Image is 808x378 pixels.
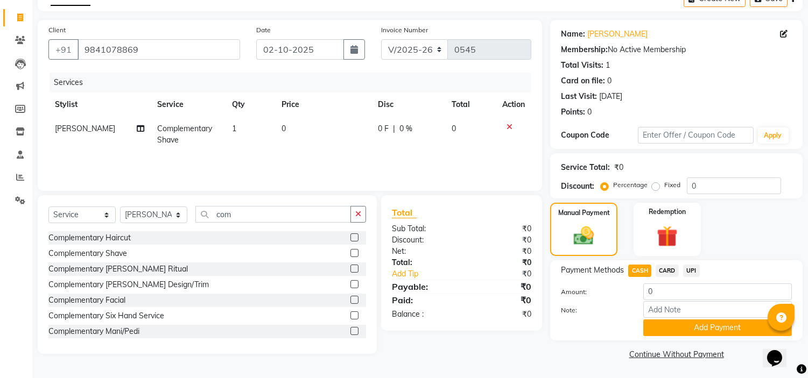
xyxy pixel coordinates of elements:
div: Membership: [561,44,608,55]
label: Redemption [649,207,686,217]
th: Action [496,92,531,117]
div: ₹0 [462,280,540,293]
span: UPI [683,265,700,277]
th: Stylist [48,92,151,117]
label: Client [48,25,66,35]
label: Note: [553,305,635,315]
span: [PERSON_NAME] [55,124,115,133]
label: Manual Payment [558,208,610,218]
div: Services [50,73,539,92]
th: Disc [371,92,445,117]
div: ₹0 [462,294,540,306]
label: Percentage [613,180,648,190]
div: ₹0 [462,234,540,246]
div: 0 [587,106,592,118]
input: Add Note [643,301,792,318]
div: ₹0 [462,309,540,320]
div: No Active Membership [561,44,792,55]
div: Last Visit: [561,91,597,102]
input: Search or Scan [195,206,351,223]
div: Complementary Shave [48,248,127,259]
div: Payable: [384,280,462,293]
div: Complementary Haircut [48,232,131,244]
img: _gift.svg [650,223,684,249]
iframe: chat widget [763,335,797,367]
input: Search by Name/Mobile/Email/Code [78,39,240,60]
input: Enter Offer / Coupon Code [638,127,753,144]
button: Add Payment [643,319,792,336]
div: [DATE] [599,91,622,102]
div: Paid: [384,294,462,306]
span: 0 F [378,123,389,134]
div: Complementary Mani/Pedi [48,326,139,337]
div: Complementary Six Hand Service [48,310,164,322]
div: Balance : [384,309,462,320]
div: Sub Total: [384,223,462,234]
label: Invoice Number [381,25,428,35]
div: ₹0 [462,257,540,268]
div: ₹0 [462,223,540,234]
div: Complementary [PERSON_NAME] Design/Trim [48,279,209,290]
div: ₹0 [462,246,540,257]
th: Qty [226,92,275,117]
span: CASH [628,265,651,277]
a: Continue Without Payment [552,349,800,360]
div: ₹0 [614,162,623,173]
div: Total: [384,257,462,268]
th: Service [151,92,226,117]
th: Price [275,92,371,117]
div: Coupon Code [561,130,638,141]
span: CARD [656,265,679,277]
img: _cash.svg [567,224,600,247]
div: Name: [561,28,585,40]
div: Net: [384,246,462,257]
div: Discount: [384,234,462,246]
span: Payment Methods [561,265,624,276]
div: Complementary Facial [48,295,125,306]
div: Card on file: [561,75,605,87]
div: Total Visits: [561,60,603,71]
input: Amount [643,283,792,300]
div: Points: [561,106,585,118]
label: Amount: [553,287,635,297]
div: Complementary [PERSON_NAME] Ritual [48,263,188,275]
div: Service Total: [561,162,610,173]
div: 0 [607,75,612,87]
button: Apply [758,127,789,144]
span: 1 [232,124,236,133]
div: 1 [606,60,610,71]
span: 0 [282,124,286,133]
span: Total [392,207,417,218]
span: 0 % [399,123,412,134]
div: ₹0 [475,268,540,280]
span: 0 [452,124,456,133]
a: Add Tip [384,268,475,280]
span: | [393,123,395,134]
label: Date [256,25,271,35]
th: Total [446,92,496,117]
button: +91 [48,39,79,60]
label: Fixed [664,180,680,190]
a: [PERSON_NAME] [587,28,648,40]
span: Complementary Shave [158,124,213,145]
div: Discount: [561,181,594,192]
